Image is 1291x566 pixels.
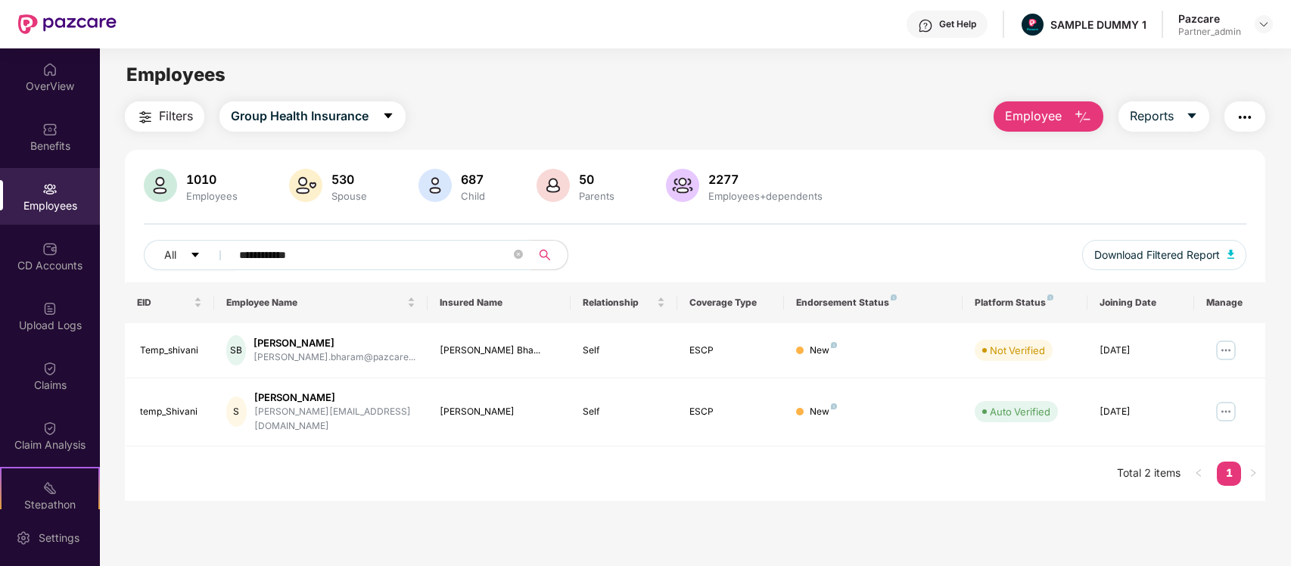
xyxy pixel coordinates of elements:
li: Total 2 items [1117,462,1181,486]
img: Pazcare_Alternative_logo-01-01.png [1022,14,1044,36]
button: Allcaret-down [144,240,236,270]
div: [DATE] [1100,344,1182,358]
div: 530 [328,172,370,187]
th: Joining Date [1087,282,1194,323]
img: manageButton [1214,400,1238,424]
span: left [1194,468,1203,477]
div: 687 [458,172,488,187]
span: Group Health Insurance [231,107,369,126]
th: Employee Name [214,282,428,323]
div: Auto Verified [990,404,1050,419]
th: EID [125,282,214,323]
img: svg+xml;base64,PHN2ZyBpZD0iQmVuZWZpdHMiIHhtbG5zPSJodHRwOi8vd3d3LnczLm9yZy8yMDAwL3N2ZyIgd2lkdGg9Ij... [42,122,58,137]
div: 2277 [705,172,826,187]
img: svg+xml;base64,PHN2ZyB4bWxucz0iaHR0cDovL3d3dy53My5vcmcvMjAwMC9zdmciIHhtbG5zOnhsaW5rPSJodHRwOi8vd3... [1074,108,1092,126]
img: svg+xml;base64,PHN2ZyB4bWxucz0iaHR0cDovL3d3dy53My5vcmcvMjAwMC9zdmciIHdpZHRoPSI4IiBoZWlnaHQ9IjgiIH... [891,294,897,300]
img: svg+xml;base64,PHN2ZyBpZD0iSGVscC0zMngzMiIgeG1sbnM9Imh0dHA6Ly93d3cudzMub3JnLzIwMDAvc3ZnIiB3aWR0aD... [918,18,933,33]
img: svg+xml;base64,PHN2ZyB4bWxucz0iaHR0cDovL3d3dy53My5vcmcvMjAwMC9zdmciIHdpZHRoPSIyNCIgaGVpZ2h0PSIyNC... [1236,108,1254,126]
span: All [164,247,176,263]
div: [PERSON_NAME] [254,390,415,405]
span: Reports [1130,107,1174,126]
li: Next Page [1241,462,1265,486]
div: New [810,344,837,358]
img: svg+xml;base64,PHN2ZyB4bWxucz0iaHR0cDovL3d3dy53My5vcmcvMjAwMC9zdmciIHhtbG5zOnhsaW5rPSJodHRwOi8vd3... [666,169,699,202]
span: Employee [1005,107,1062,126]
div: Temp_shivani [140,344,202,358]
div: Spouse [328,190,370,202]
div: Self [583,405,665,419]
div: [PERSON_NAME].bharam@pazcare... [254,350,415,365]
img: svg+xml;base64,PHN2ZyBpZD0iQ2xhaW0iIHhtbG5zPSJodHRwOi8vd3d3LnczLm9yZy8yMDAwL3N2ZyIgd2lkdGg9IjIwIi... [42,361,58,376]
img: svg+xml;base64,PHN2ZyBpZD0iQ2xhaW0iIHhtbG5zPSJodHRwOi8vd3d3LnczLm9yZy8yMDAwL3N2ZyIgd2lkdGg9IjIwIi... [42,421,58,436]
div: ESCP [689,344,772,358]
th: Manage [1194,282,1265,323]
img: svg+xml;base64,PHN2ZyB4bWxucz0iaHR0cDovL3d3dy53My5vcmcvMjAwMC9zdmciIHhtbG5zOnhsaW5rPSJodHRwOi8vd3... [1227,250,1235,259]
span: Employee Name [226,297,405,309]
div: Parents [576,190,618,202]
img: svg+xml;base64,PHN2ZyBpZD0iQ0RfQWNjb3VudHMiIGRhdGEtbmFtZT0iQ0QgQWNjb3VudHMiIHhtbG5zPSJodHRwOi8vd3... [42,241,58,257]
div: Employees+dependents [705,190,826,202]
div: [PERSON_NAME] Bha... [440,344,558,358]
span: search [530,249,560,261]
span: Filters [159,107,193,126]
button: Employee [994,101,1103,132]
li: Previous Page [1187,462,1211,486]
div: Employees [183,190,241,202]
img: svg+xml;base64,PHN2ZyB4bWxucz0iaHR0cDovL3d3dy53My5vcmcvMjAwMC9zdmciIHdpZHRoPSI4IiBoZWlnaHQ9IjgiIH... [831,342,837,348]
div: ESCP [689,405,772,419]
div: Platform Status [975,297,1075,309]
div: Settings [34,530,84,546]
span: right [1249,468,1258,477]
img: manageButton [1214,338,1238,362]
span: caret-down [190,250,201,262]
span: caret-down [1186,110,1198,123]
div: SAMPLE DUMMY 1 [1050,17,1146,32]
div: Endorsement Status [796,297,950,309]
div: New [810,405,837,419]
span: close-circle [514,250,523,259]
span: Download Filtered Report [1094,247,1220,263]
span: EID [137,297,191,309]
button: Download Filtered Report [1082,240,1247,270]
div: Partner_admin [1178,26,1241,38]
img: svg+xml;base64,PHN2ZyB4bWxucz0iaHR0cDovL3d3dy53My5vcmcvMjAwMC9zdmciIHhtbG5zOnhsaW5rPSJodHRwOi8vd3... [289,169,322,202]
button: right [1241,462,1265,486]
img: svg+xml;base64,PHN2ZyB4bWxucz0iaHR0cDovL3d3dy53My5vcmcvMjAwMC9zdmciIHdpZHRoPSIyMSIgaGVpZ2h0PSIyMC... [42,480,58,496]
img: svg+xml;base64,PHN2ZyB4bWxucz0iaHR0cDovL3d3dy53My5vcmcvMjAwMC9zdmciIHdpZHRoPSIyNCIgaGVpZ2h0PSIyNC... [136,108,154,126]
img: svg+xml;base64,PHN2ZyBpZD0iRHJvcGRvd24tMzJ4MzIiIHhtbG5zPSJodHRwOi8vd3d3LnczLm9yZy8yMDAwL3N2ZyIgd2... [1258,18,1270,30]
button: Reportscaret-down [1118,101,1209,132]
li: 1 [1217,462,1241,486]
button: search [530,240,568,270]
div: [PERSON_NAME] [440,405,558,419]
div: Self [583,344,665,358]
div: [PERSON_NAME] [254,336,415,350]
th: Insured Name [428,282,570,323]
div: Child [458,190,488,202]
div: Stepathon [2,497,98,512]
img: svg+xml;base64,PHN2ZyB4bWxucz0iaHR0cDovL3d3dy53My5vcmcvMjAwMC9zdmciIHhtbG5zOnhsaW5rPSJodHRwOi8vd3... [537,169,570,202]
div: [PERSON_NAME][EMAIL_ADDRESS][DOMAIN_NAME] [254,405,415,434]
div: SB [226,335,247,365]
div: Pazcare [1178,11,1241,26]
div: temp_Shivani [140,405,202,419]
span: Employees [126,64,226,86]
div: Get Help [939,18,976,30]
img: svg+xml;base64,PHN2ZyB4bWxucz0iaHR0cDovL3d3dy53My5vcmcvMjAwMC9zdmciIHdpZHRoPSI4IiBoZWlnaHQ9IjgiIH... [1047,294,1053,300]
th: Coverage Type [677,282,784,323]
div: Not Verified [990,343,1045,358]
img: svg+xml;base64,PHN2ZyBpZD0iVXBsb2FkX0xvZ3MiIGRhdGEtbmFtZT0iVXBsb2FkIExvZ3MiIHhtbG5zPSJodHRwOi8vd3... [42,301,58,316]
th: Relationship [571,282,677,323]
span: Relationship [583,297,654,309]
img: svg+xml;base64,PHN2ZyBpZD0iSG9tZSIgeG1sbnM9Imh0dHA6Ly93d3cudzMub3JnLzIwMDAvc3ZnIiB3aWR0aD0iMjAiIG... [42,62,58,77]
img: svg+xml;base64,PHN2ZyB4bWxucz0iaHR0cDovL3d3dy53My5vcmcvMjAwMC9zdmciIHhtbG5zOnhsaW5rPSJodHRwOi8vd3... [144,169,177,202]
img: svg+xml;base64,PHN2ZyBpZD0iRW1wbG95ZWVzIiB4bWxucz0iaHR0cDovL3d3dy53My5vcmcvMjAwMC9zdmciIHdpZHRoPS... [42,182,58,197]
img: New Pazcare Logo [18,14,117,34]
span: close-circle [514,248,523,263]
span: caret-down [382,110,394,123]
button: left [1187,462,1211,486]
div: [DATE] [1100,405,1182,419]
img: svg+xml;base64,PHN2ZyB4bWxucz0iaHR0cDovL3d3dy53My5vcmcvMjAwMC9zdmciIHhtbG5zOnhsaW5rPSJodHRwOi8vd3... [418,169,452,202]
button: Filters [125,101,204,132]
img: svg+xml;base64,PHN2ZyBpZD0iU2V0dGluZy0yMHgyMCIgeG1sbnM9Imh0dHA6Ly93d3cudzMub3JnLzIwMDAvc3ZnIiB3aW... [16,530,31,546]
div: 50 [576,172,618,187]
